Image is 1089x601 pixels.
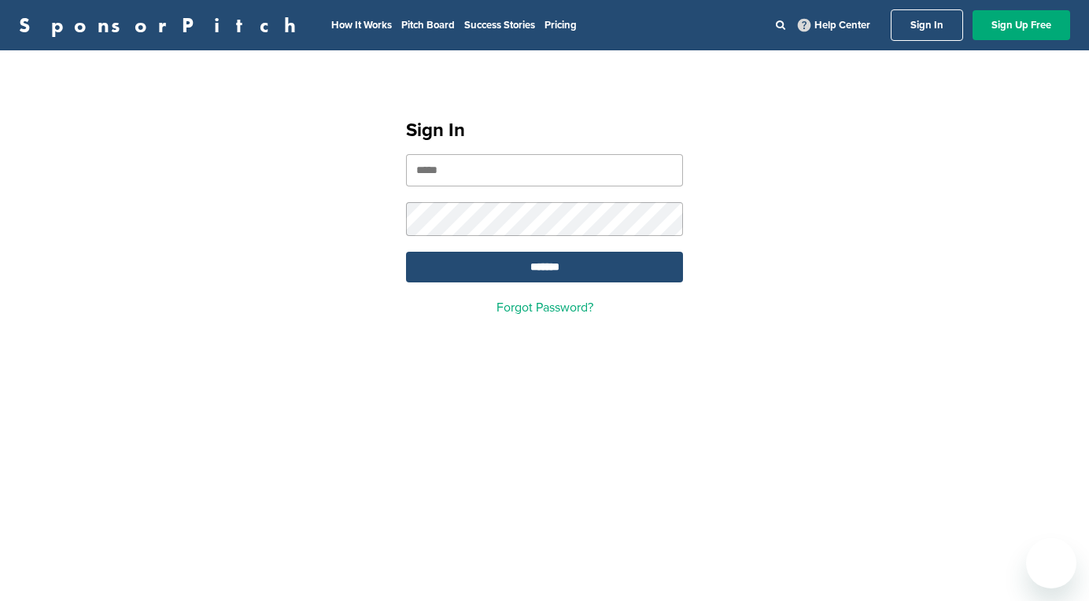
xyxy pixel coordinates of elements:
[973,10,1070,40] a: Sign Up Free
[401,19,455,31] a: Pitch Board
[19,15,306,35] a: SponsorPitch
[331,19,392,31] a: How It Works
[1026,538,1076,588] iframe: Button to launch messaging window
[464,19,535,31] a: Success Stories
[497,300,593,315] a: Forgot Password?
[891,9,963,41] a: Sign In
[406,116,683,145] h1: Sign In
[544,19,577,31] a: Pricing
[795,16,873,35] a: Help Center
